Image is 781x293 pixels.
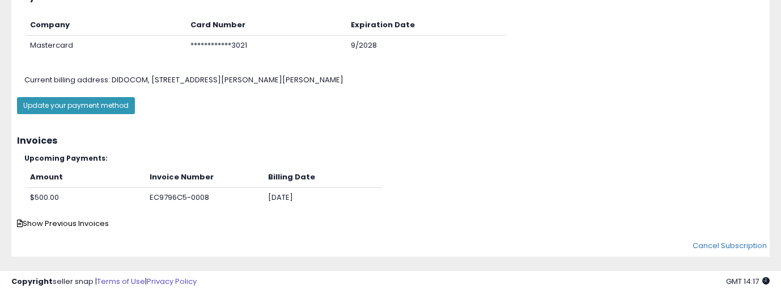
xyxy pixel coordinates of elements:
[26,168,145,187] th: Amount
[145,187,264,207] td: EC9796C5-0008
[726,276,770,287] span: 2025-09-15 14:17 GMT
[17,136,764,146] h3: Invoices
[346,15,507,35] th: Expiration Date
[186,15,346,35] th: Card Number
[147,276,197,287] a: Privacy Policy
[17,218,109,229] span: Show Previous Invoices
[17,97,135,114] button: Update your payment method
[26,15,186,35] th: Company
[97,276,145,287] a: Terms of Use
[24,154,764,162] h5: Upcoming Payments:
[145,168,264,187] th: Invoice Number
[693,240,767,251] a: Cancel Subscription
[26,35,186,55] td: Mastercard
[264,187,382,207] td: [DATE]
[16,75,780,86] div: DIDOCOM, [STREET_ADDRESS][PERSON_NAME][PERSON_NAME]
[24,74,110,85] span: Current billing address:
[11,276,53,287] strong: Copyright
[346,35,507,55] td: 9/2028
[26,187,145,207] td: $500.00
[11,277,197,287] div: seller snap | |
[264,168,382,187] th: Billing Date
